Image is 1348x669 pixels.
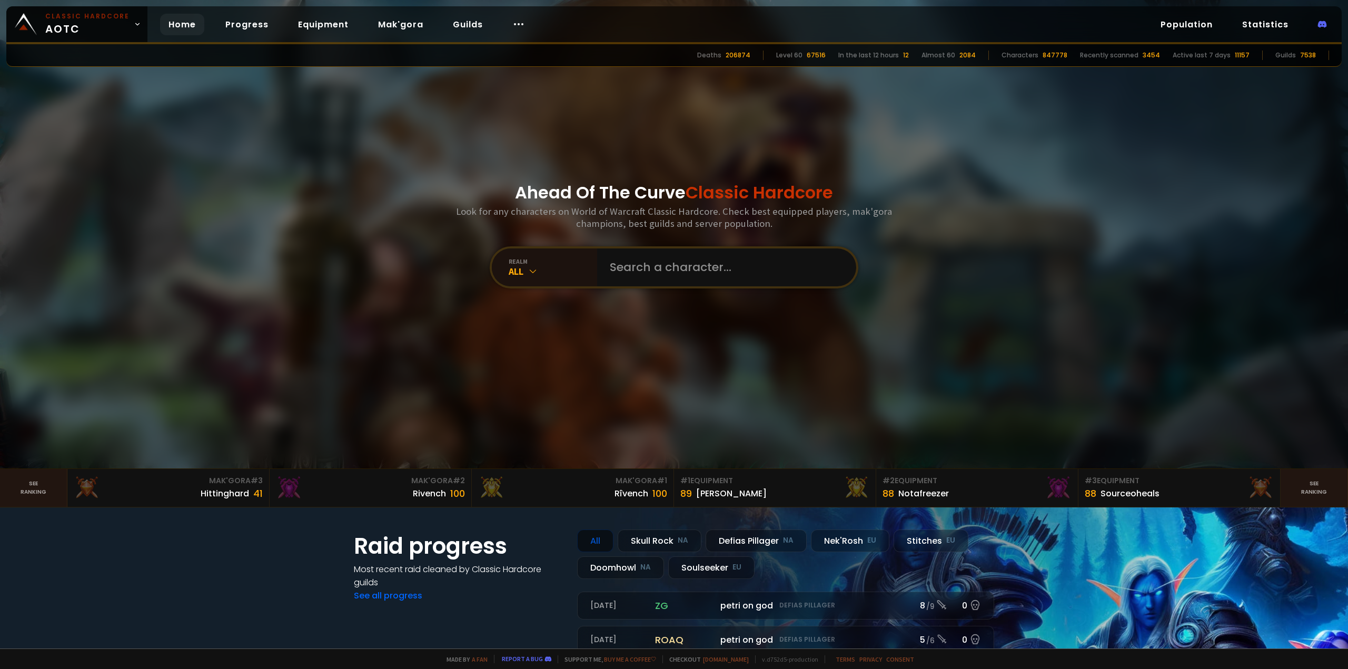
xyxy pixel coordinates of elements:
span: # 3 [1085,475,1097,486]
div: Nek'Rosh [811,530,889,552]
div: 100 [450,486,465,501]
div: Soulseeker [668,556,755,579]
div: realm [509,257,597,265]
small: NA [678,535,688,546]
a: Terms [836,655,855,663]
a: Mak'Gora#2Rivench100 [270,469,472,507]
span: # 1 [680,475,690,486]
small: EU [946,535,955,546]
span: Classic Hardcore [686,181,833,204]
h4: Most recent raid cleaned by Classic Hardcore guilds [354,563,564,589]
span: # 3 [251,475,263,486]
a: Equipment [290,14,357,35]
h1: Raid progress [354,530,564,563]
div: Hittinghard [201,487,249,500]
a: Statistics [1234,14,1297,35]
div: Deaths [697,51,721,60]
a: [DATE]roaqpetri on godDefias Pillager5 /60 [577,626,994,654]
a: #2Equipment88Notafreezer [876,469,1078,507]
a: Seeranking [1281,469,1348,507]
div: 3454 [1143,51,1160,60]
a: See all progress [354,590,422,602]
a: Privacy [859,655,882,663]
div: All [577,530,613,552]
div: 7538 [1300,51,1316,60]
div: Sourceoheals [1101,487,1159,500]
div: 2084 [959,51,976,60]
div: Skull Rock [618,530,701,552]
small: Classic Hardcore [45,12,130,21]
h3: Look for any characters on World of Warcraft Classic Hardcore. Check best equipped players, mak'g... [452,205,896,229]
div: [PERSON_NAME] [696,487,767,500]
small: NA [783,535,794,546]
div: Recently scanned [1080,51,1138,60]
div: Notafreezer [898,487,949,500]
div: 12 [903,51,909,60]
a: Mak'gora [370,14,432,35]
div: Rîvench [614,487,648,500]
div: In the last 12 hours [838,51,899,60]
div: Rivench [413,487,446,500]
div: Stitches [894,530,968,552]
div: 100 [652,486,667,501]
a: [DOMAIN_NAME] [703,655,749,663]
div: Equipment [680,475,869,486]
div: 11157 [1235,51,1250,60]
a: #3Equipment88Sourceoheals [1078,469,1281,507]
div: Guilds [1275,51,1296,60]
a: Progress [217,14,277,35]
a: Report a bug [502,655,543,663]
span: v. d752d5 - production [755,655,818,663]
div: Mak'Gora [74,475,263,486]
span: # 2 [453,475,465,486]
div: 67516 [807,51,826,60]
input: Search a character... [603,248,844,286]
div: Mak'Gora [276,475,465,486]
div: 847778 [1043,51,1067,60]
span: # 2 [883,475,895,486]
div: Active last 7 days [1173,51,1231,60]
div: 88 [883,486,894,501]
div: 89 [680,486,692,501]
div: 206874 [726,51,750,60]
h1: Ahead Of The Curve [515,180,833,205]
a: Mak'Gora#3Hittinghard41 [67,469,270,507]
span: Made by [440,655,488,663]
a: a fan [472,655,488,663]
a: [DATE]zgpetri on godDefias Pillager8 /90 [577,592,994,620]
div: Defias Pillager [706,530,807,552]
div: 88 [1085,486,1096,501]
div: Mak'Gora [478,475,667,486]
div: Almost 60 [921,51,955,60]
span: # 1 [657,475,667,486]
a: Mak'Gora#1Rîvench100 [472,469,674,507]
span: Checkout [662,655,749,663]
div: Equipment [1085,475,1274,486]
div: 41 [253,486,263,501]
span: AOTC [45,12,130,37]
a: Classic HardcoreAOTC [6,6,147,42]
small: EU [732,562,741,573]
a: Consent [886,655,914,663]
small: EU [867,535,876,546]
div: Equipment [883,475,1072,486]
div: Characters [1002,51,1038,60]
a: Home [160,14,204,35]
a: #1Equipment89[PERSON_NAME] [674,469,876,507]
div: Doomhowl [577,556,664,579]
small: NA [640,562,651,573]
a: Guilds [444,14,491,35]
a: Population [1152,14,1221,35]
a: Buy me a coffee [604,655,656,663]
span: Support me, [558,655,656,663]
div: Level 60 [776,51,802,60]
div: All [509,265,597,277]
